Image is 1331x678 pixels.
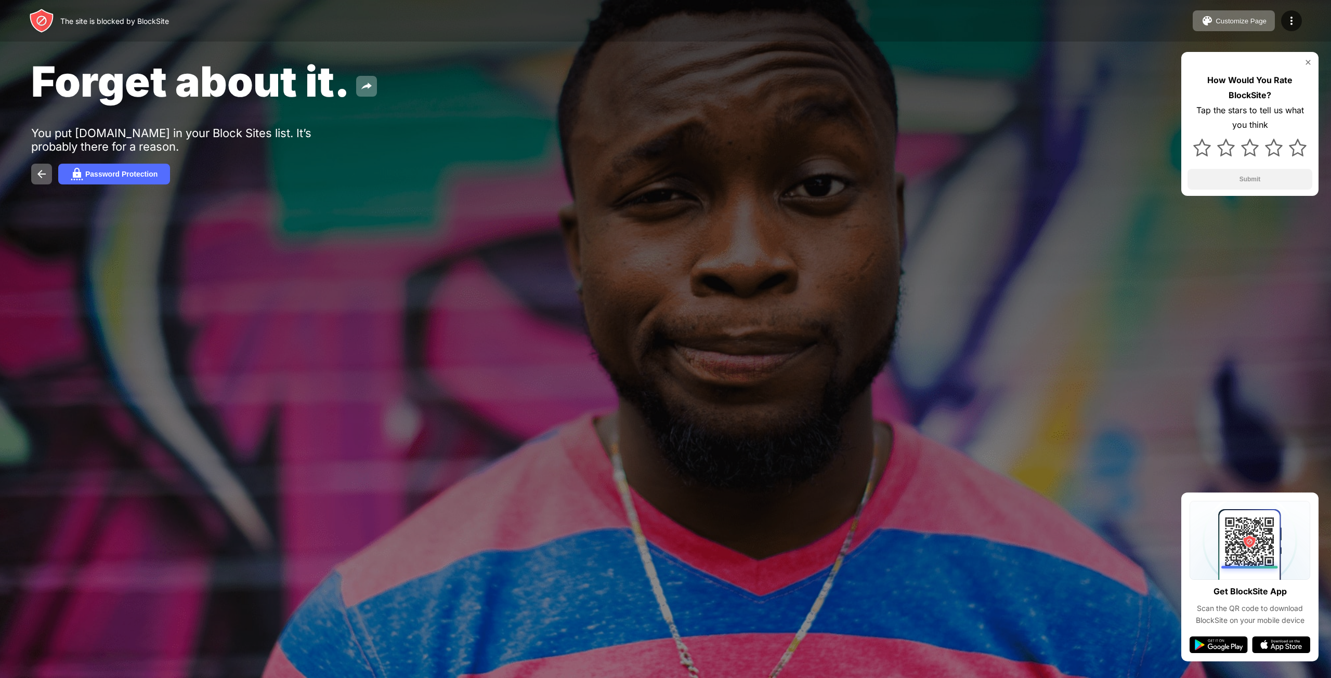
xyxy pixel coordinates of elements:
img: share.svg [360,80,373,92]
div: Get BlockSite App [1213,584,1287,599]
button: Submit [1188,169,1312,190]
img: star.svg [1217,139,1235,156]
div: Scan the QR code to download BlockSite on your mobile device [1190,603,1310,626]
span: Forget about it. [31,56,350,107]
div: Password Protection [85,170,158,178]
div: How Would You Rate BlockSite? [1188,73,1312,103]
img: star.svg [1265,139,1283,156]
div: Customize Page [1216,17,1267,25]
div: Tap the stars to tell us what you think [1188,103,1312,133]
img: google-play.svg [1190,636,1248,653]
img: app-store.svg [1252,636,1310,653]
button: Customize Page [1193,10,1275,31]
img: star.svg [1289,139,1307,156]
img: header-logo.svg [29,8,54,33]
img: pallet.svg [1201,15,1213,27]
div: The site is blocked by BlockSite [60,17,169,25]
img: qrcode.svg [1190,501,1310,580]
img: back.svg [35,168,48,180]
div: You put [DOMAIN_NAME] in your Block Sites list. It’s probably there for a reason. [31,126,353,153]
button: Password Protection [58,164,170,184]
img: star.svg [1193,139,1211,156]
img: password.svg [71,168,83,180]
img: rate-us-close.svg [1304,58,1312,67]
img: star.svg [1241,139,1259,156]
img: menu-icon.svg [1285,15,1298,27]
